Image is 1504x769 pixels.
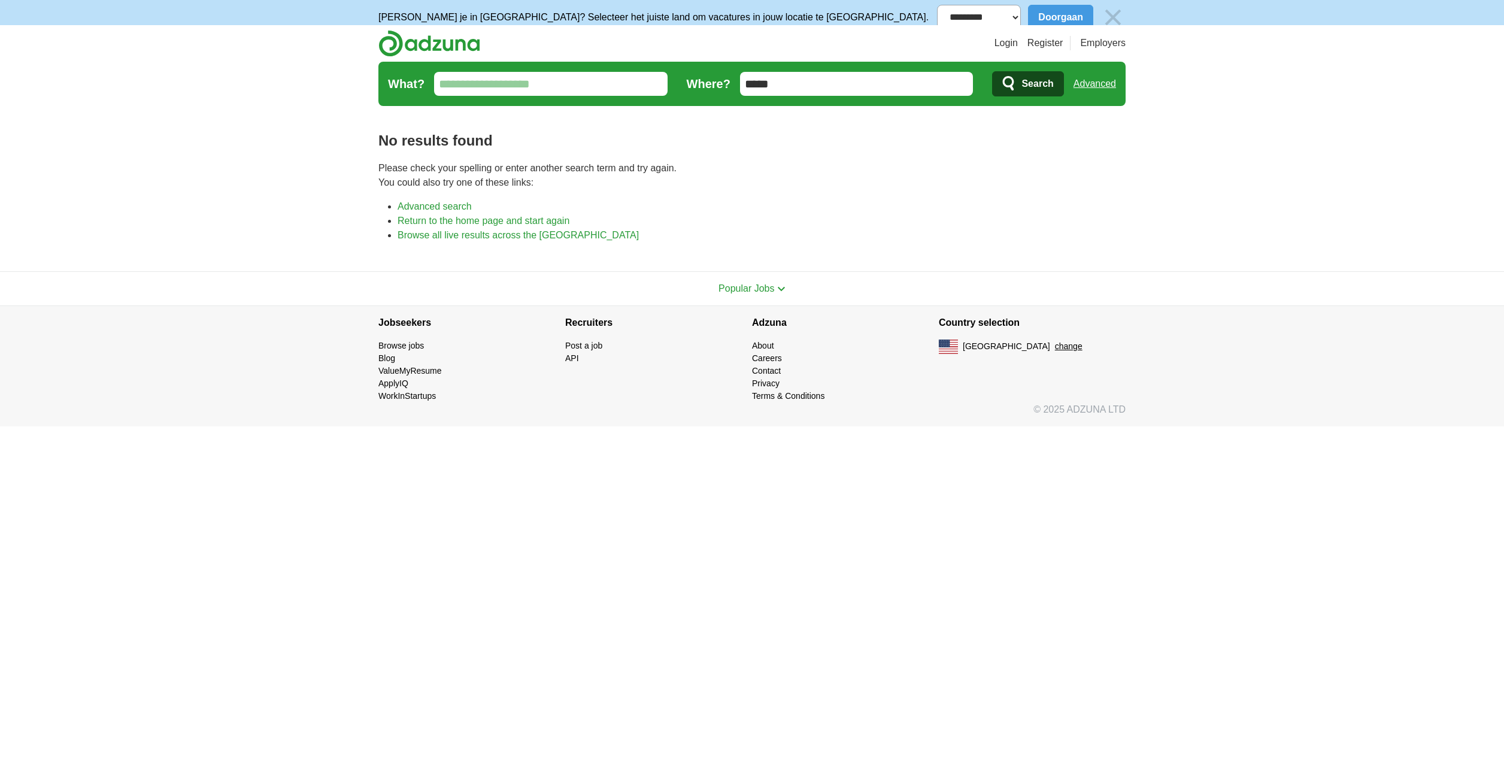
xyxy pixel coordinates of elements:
a: Privacy [752,379,780,388]
a: Advanced search [398,201,472,211]
button: Search [992,71,1063,96]
h4: Country selection [939,306,1126,340]
a: ValueMyResume [378,366,442,376]
a: Login [994,36,1018,50]
a: API [565,353,579,363]
img: Adzuna logo [378,30,480,57]
a: Return to the home page and start again [398,216,569,226]
span: [GEOGRAPHIC_DATA] [963,340,1050,353]
span: Search [1021,72,1053,96]
p: [PERSON_NAME] je in [GEOGRAPHIC_DATA]? Selecteer het juiste land om vacatures in jouw locatie te ... [378,10,929,25]
a: About [752,341,774,350]
h1: No results found [378,130,1126,152]
img: icon_close_no_bg.svg [1100,5,1126,30]
a: Blog [378,353,395,363]
a: ApplyIQ [378,379,408,388]
p: Please check your spelling or enter another search term and try again. You could also try one of ... [378,161,1126,190]
a: Register [1027,36,1063,50]
a: Advanced [1074,72,1116,96]
img: toggle icon [777,286,786,292]
div: © 2025 ADZUNA LTD [369,402,1135,426]
a: Browse jobs [378,341,424,350]
button: Doorgaan [1028,5,1093,30]
label: Where? [687,75,730,93]
a: Browse all live results across the [GEOGRAPHIC_DATA] [398,230,639,240]
label: What? [388,75,424,93]
a: Careers [752,353,782,363]
a: Terms & Conditions [752,391,824,401]
span: Popular Jobs [718,283,774,293]
img: US flag [939,340,958,354]
a: WorkInStartups [378,391,436,401]
a: Post a job [565,341,602,350]
button: change [1055,340,1082,353]
a: Contact [752,366,781,376]
a: Employers [1080,36,1126,50]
